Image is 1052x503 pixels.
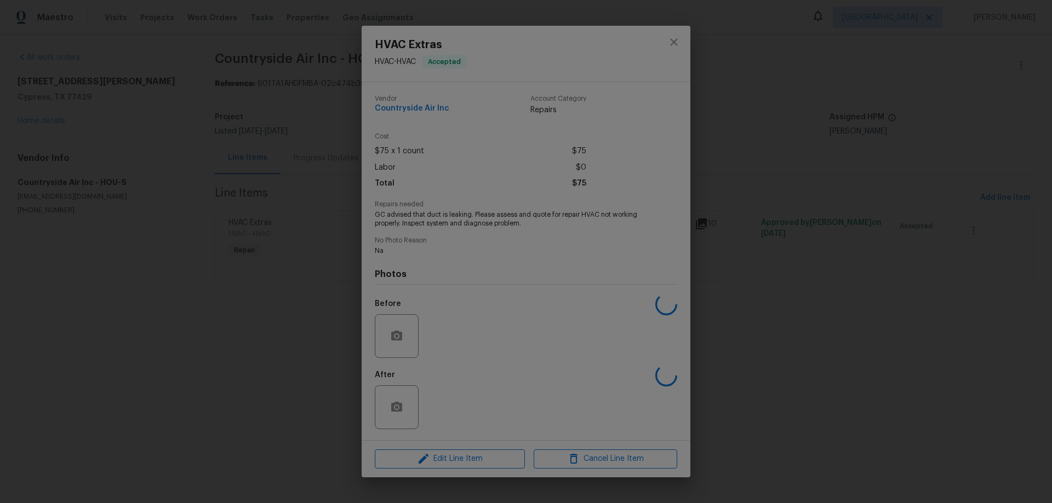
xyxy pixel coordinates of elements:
span: No Photo Reason [375,237,677,244]
span: Accepted [424,56,465,67]
span: Total [375,176,395,192]
span: Countryside Air Inc [375,105,449,113]
span: Na [375,246,647,256]
span: HVAC - HVAC [375,58,416,66]
span: Cancel Line Item [537,452,674,466]
span: Account Category [530,95,586,102]
span: Repairs needed [375,201,677,208]
span: $0 [576,160,586,176]
span: $75 x 1 count [375,143,424,159]
button: Cancel Line Item [534,449,677,469]
button: Edit Line Item [375,449,525,469]
button: close [661,29,687,55]
span: Repairs [530,105,586,115]
span: $75 [572,176,586,192]
span: Vendor [375,95,449,102]
span: HVAC Extras [375,39,466,51]
h5: Before [375,300,401,308]
span: Edit Line Item [378,452,522,466]
span: $75 [572,143,586,159]
span: Cost [375,133,586,140]
span: Labor [375,160,396,176]
span: GC advised that duct is leaking. Please assess and quote for repair HVAC not working properly. In... [375,210,647,229]
h5: After [375,371,395,379]
h4: Photos [375,269,677,280]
